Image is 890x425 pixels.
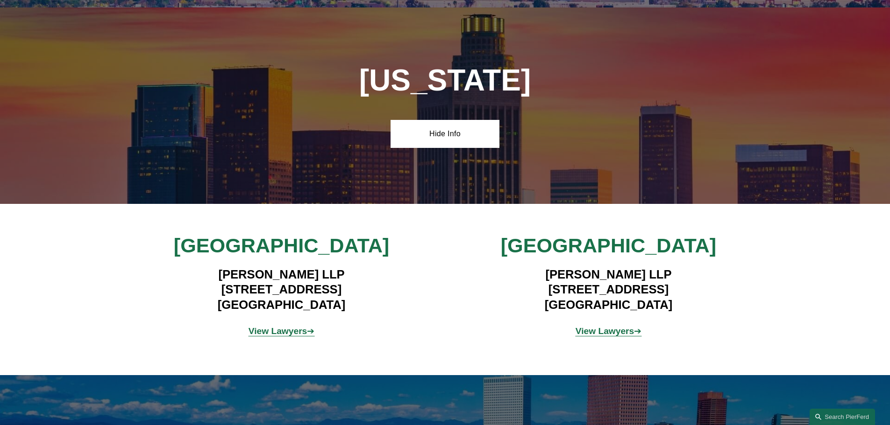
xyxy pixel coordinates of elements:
[576,326,642,336] span: ➔
[472,267,745,312] h4: [PERSON_NAME] LLP [STREET_ADDRESS] [GEOGRAPHIC_DATA]
[810,409,875,425] a: Search this site
[145,267,418,312] h4: [PERSON_NAME] LLP [STREET_ADDRESS] [GEOGRAPHIC_DATA]
[249,326,315,336] a: View Lawyers➔
[309,63,581,98] h1: [US_STATE]
[391,120,499,148] a: Hide Info
[501,234,716,257] span: [GEOGRAPHIC_DATA]
[174,234,389,257] span: [GEOGRAPHIC_DATA]
[249,326,307,336] strong: View Lawyers
[576,326,642,336] a: View Lawyers➔
[576,326,634,336] strong: View Lawyers
[249,326,315,336] span: ➔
